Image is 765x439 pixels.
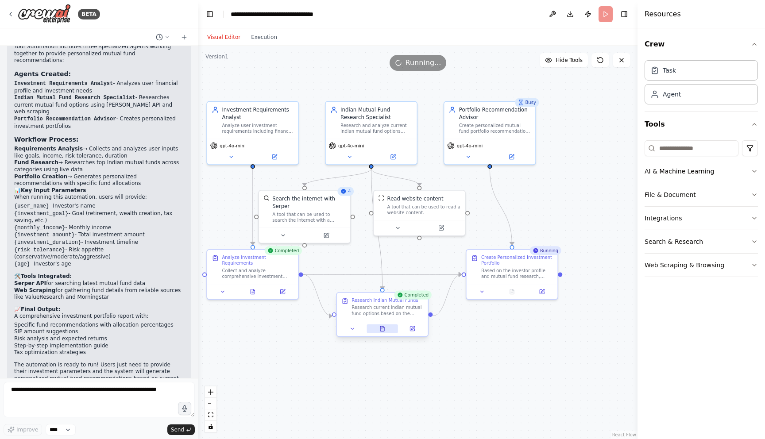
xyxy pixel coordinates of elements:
[14,173,67,180] strong: Portfolio Creation
[496,287,528,296] button: No output available
[202,32,246,42] button: Visual Editor
[14,43,184,64] p: Your automation includes three specialized agents working together to provide personalized mutual...
[373,190,466,236] div: ScrapeWebsiteToolRead website contentA tool that can be used to read a website content.
[348,189,351,194] span: 4
[14,287,184,301] li: for gathering fund details from reliable sources like ValueResearch and Morningstar
[205,409,216,421] button: fit view
[152,32,174,42] button: Switch to previous chat
[645,160,758,183] button: AI & Machine Learning
[272,195,346,210] div: Search the internet with Serper
[14,349,184,356] li: Tax optimization strategies
[459,123,531,135] div: Create personalized mutual fund portfolio recommendations by matching investor profiles with suit...
[205,386,216,398] button: zoom in
[529,287,554,296] button: Open in side panel
[466,249,558,300] div: RunningCreate Personalized Investment PortfolioBased on the investor profile and mutual fund rese...
[78,9,100,19] div: BETA
[14,343,184,350] li: Step-by-step implementation guide
[457,143,483,149] span: gpt-4o-mini
[14,159,58,166] strong: Fund Research
[352,304,423,316] div: Research current Indian mutual fund options based on the investor profile requirements. Focus on:...
[305,231,348,240] button: Open in side panel
[399,324,425,333] button: Open in side panel
[14,232,75,238] code: {investment_amount}
[14,273,184,280] h2: 🛠
[14,280,46,286] strong: Serper API
[459,106,531,121] div: Portfolio Recommendation Advisor
[14,70,71,77] strong: Agents Created:
[481,268,553,280] div: Based on the investor profile and mutual fund research, create a personalized investment portfoli...
[14,239,184,246] li: - Investment timeline
[645,112,758,137] button: Tools
[406,58,441,68] span: Running...
[14,146,184,159] li: → Collects and analyzes user inputs like goals, income, risk tolerance, duration
[258,190,351,243] div: 4SerperDevToolSearch the internet with SerperA tool that can be used to search the internet with ...
[237,287,268,296] button: View output
[645,230,758,253] button: Search & Research
[272,212,346,223] div: A tool that can be used to search the internet with a search_query. Supports different search typ...
[14,328,184,335] li: SIP amount suggestions
[352,297,418,303] div: Research Indian Mutual Funds
[171,426,184,433] span: Send
[14,322,184,329] li: Specific fund recommendations with allocation percentages
[14,136,78,143] strong: Workflow Process:
[270,287,295,296] button: Open in side panel
[444,101,536,165] div: BusyPortfolio Recommendation AdvisorCreate personalized mutual fund portfolio recommendations by ...
[14,211,68,217] code: {investment_goal}
[367,169,386,289] g: Edge from 6fbfa7d9-8865-4f17-9529-af4e2355ec95 to 3a96ac47-8168-4431-8bdf-a2a0760e7004
[340,106,412,121] div: Indian Mutual Fund Research Specialist
[387,204,461,216] div: A tool that can be used to read a website content.
[336,293,429,338] div: CompletedResearch Indian Mutual FundsResearch current Indian mutual fund options based on the inv...
[246,32,282,42] button: Execution
[14,203,184,210] li: - Investor's name
[14,231,184,239] li: - Total investment amount
[264,246,302,255] div: Completed
[14,246,184,261] li: - Risk appetite (conservative/moderate/aggressive)
[21,273,72,279] strong: Tools Integrated:
[14,116,184,130] li: - Creates personalized investment portfolios
[14,203,49,209] code: {user_name}
[530,246,561,255] div: Running
[645,183,758,206] button: File & Document
[14,225,65,231] code: {monthly_income}
[645,254,758,277] button: Web Scraping & Browsing
[481,254,553,266] div: Create Personalized Investment Portfolio
[556,57,583,64] span: Hide Tools
[167,424,195,435] button: Send
[14,239,81,246] code: {investment_duration}
[540,53,588,67] button: Hide Tools
[263,195,269,201] img: SerperDevTool
[340,123,412,135] div: Research and analyze current Indian mutual fund options including equity funds, debt funds, hybri...
[249,169,256,245] g: Edge from 59adc9c9-d0ac-4858-94d7-aa15776f890f to e837c8f7-175f-41f2-a4df-691486ab20cc
[14,280,184,287] li: for searching latest mutual fund data
[486,169,516,245] g: Edge from abd8a80e-a93d-40ca-b3cd-1592967ebd12 to 40c4618f-370a-4975-80d3-88698882b923
[222,123,294,135] div: Analyze user investment requirements including financial goals, risk tolerance, investment durati...
[18,4,71,24] img: Logo
[14,287,55,293] strong: Web Scraping
[14,306,184,313] h2: 📈
[420,223,462,232] button: Open in side panel
[14,194,184,201] p: When running this automation, users will provide:
[663,66,676,75] div: Task
[231,10,330,19] nav: breadcrumb
[645,32,758,57] button: Crew
[645,207,758,230] button: Integrations
[645,57,758,112] div: Crew
[14,116,116,122] code: Portfolio Recommendation Advisor
[14,80,184,94] li: - Analyzes user financial profile and investment needs
[206,249,299,300] div: CompletedAnalyze Investment RequirementsCollect and analyze comprehensive investment requirements...
[14,313,184,320] p: A comprehensive investment portfolio report with:
[612,432,636,437] a: React Flow attribution
[205,53,228,60] div: Version 1
[205,421,216,432] button: toggle interactivity
[303,271,462,278] g: Edge from e837c8f7-175f-41f2-a4df-691486ab20cc to 40c4618f-370a-4975-80d3-88698882b923
[618,8,630,20] button: Hide right sidebar
[4,424,42,435] button: Improve
[14,210,184,224] li: - Goal (retirement, wealth creation, tax saving, etc.)
[491,153,533,162] button: Open in side panel
[14,81,113,87] code: Investment Requirements Analyst
[204,8,216,20] button: Hide left sidebar
[14,335,184,343] li: Risk analysis and expected returns
[367,324,398,333] button: View output
[14,94,184,116] li: - Researches current mutual fund options using [PERSON_NAME] API and web scraping
[645,9,681,19] h4: Resources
